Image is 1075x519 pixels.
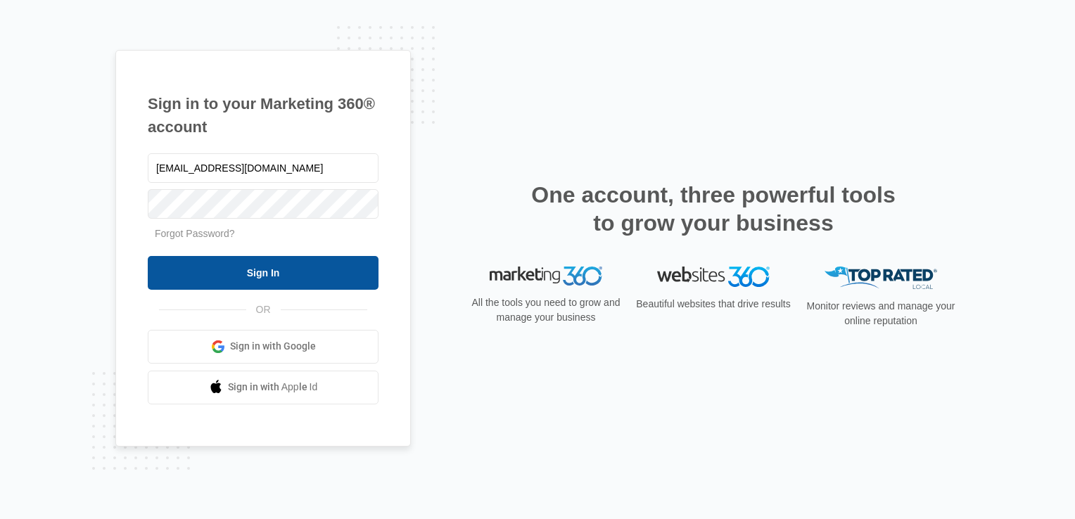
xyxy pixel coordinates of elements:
[635,297,792,312] p: Beautiful websites that drive results
[490,267,602,286] img: Marketing 360
[527,181,900,237] h2: One account, three powerful tools to grow your business
[148,256,379,290] input: Sign In
[148,153,379,183] input: Email
[148,92,379,139] h1: Sign in to your Marketing 360® account
[657,267,770,287] img: Websites 360
[246,302,281,317] span: OR
[802,299,960,328] p: Monitor reviews and manage your online reputation
[148,330,379,364] a: Sign in with Google
[155,228,235,239] a: Forgot Password?
[467,295,625,325] p: All the tools you need to grow and manage your business
[825,267,937,290] img: Top Rated Local
[148,371,379,404] a: Sign in with Apple Id
[228,380,318,395] span: Sign in with Apple Id
[230,339,316,354] span: Sign in with Google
